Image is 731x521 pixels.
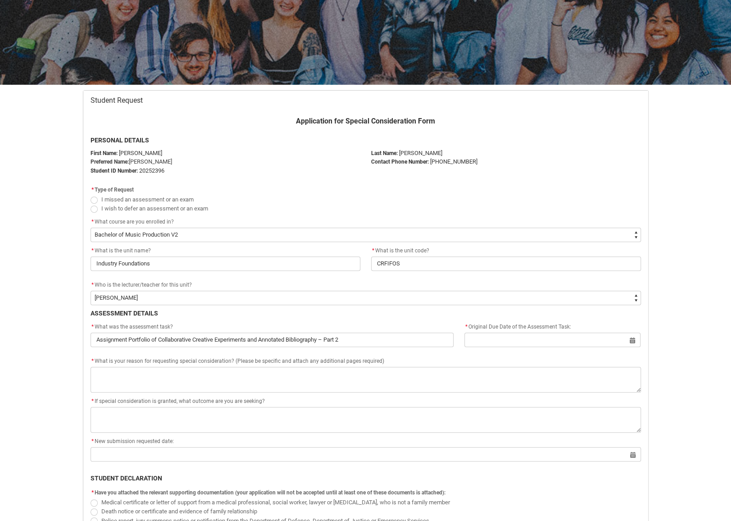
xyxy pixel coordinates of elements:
span: Student Request [91,96,143,105]
abbr: required [465,324,468,330]
abbr: required [91,398,94,404]
b: Contact Phone Number: [371,159,429,165]
span: Original Due Date of the Assessment Task: [464,324,571,330]
p: [PERSON_NAME] [91,149,360,158]
abbr: required [91,247,94,254]
span: What course are you enrolled in? [95,219,174,225]
strong: Student ID Number: [91,168,138,174]
span: [PERSON_NAME] [129,158,172,165]
b: PERSONAL DETAILS [91,137,149,144]
b: Last Name: [371,150,398,156]
span: What is the unit code? [371,247,429,254]
span: What was the assessment task? [91,324,173,330]
span: If special consideration is granted, what outcome are you are seeking? [91,398,265,404]
strong: Preferred Name: [91,159,129,165]
abbr: required [91,358,94,364]
span: New submission requested date: [91,438,174,444]
abbr: required [91,282,94,288]
span: I wish to defer an assessment or an exam [101,205,208,212]
span: [PHONE_NUMBER] [430,158,477,165]
abbr: required [91,489,94,496]
abbr: required [91,324,94,330]
span: What is the unit name? [91,247,151,254]
abbr: required [91,438,94,444]
b: STUDENT DECLARATION [91,475,162,482]
p: 20252396 [91,166,360,175]
span: Who is the lecturer/teacher for this unit? [95,282,192,288]
abbr: required [372,247,374,254]
span: Have you attached the relevant supporting documentation (your application will not be accepted un... [95,489,445,496]
span: Death notice or certificate and evidence of family relationship [101,508,257,515]
p: [PERSON_NAME] [371,149,641,158]
span: Type of Request [95,187,134,193]
span: What is your reason for requesting special consideration? (Please be specific and attach any addi... [91,358,384,364]
span: Medical certificate or letter of support from a medical professional, social worker, lawyer or [M... [101,499,450,506]
span: I missed an assessment or an exam [101,196,194,203]
abbr: required [91,187,94,193]
strong: First Name: [91,150,118,156]
abbr: required [91,219,94,225]
b: Application for Special Consideration Form [296,117,435,125]
b: ASSESSMENT DETAILS [91,310,158,317]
